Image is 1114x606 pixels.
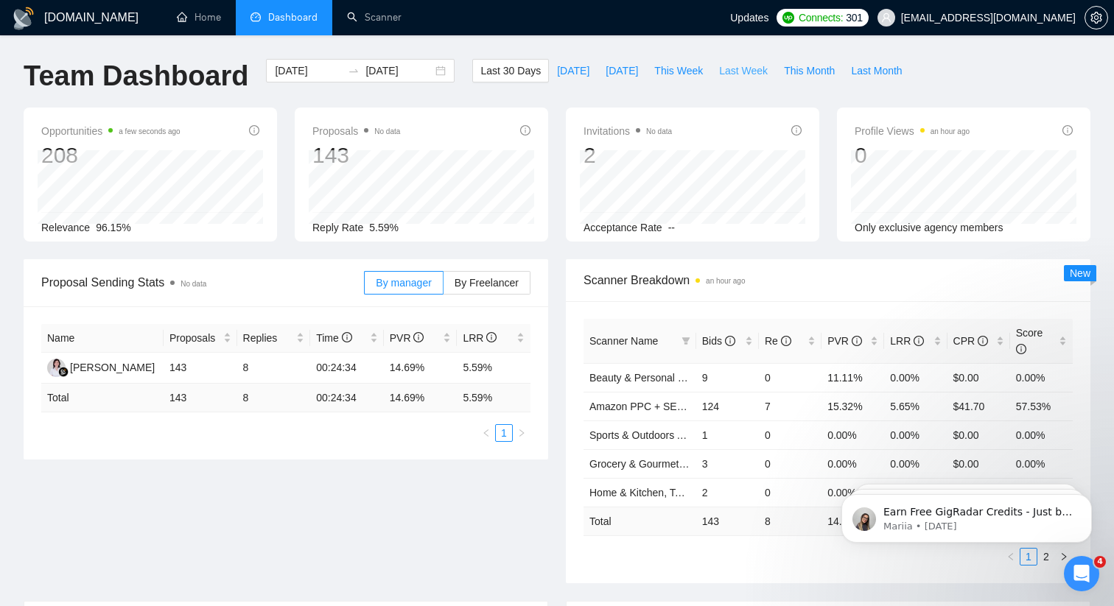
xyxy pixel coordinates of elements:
span: info-circle [1016,344,1026,354]
td: 7 [759,392,822,420]
td: 0.00% [1010,420,1073,449]
iframe: Intercom notifications message [819,463,1114,566]
td: 8 [759,507,822,535]
a: Home & Kitchen, Tools & Home Improvemen Amazon PPC + SEO Vlad [589,487,915,498]
span: info-circle [978,336,988,346]
span: swap-right [348,65,360,77]
td: 5.59 % [457,384,530,412]
div: 143 [312,141,400,169]
td: 0.00% [1010,449,1073,478]
a: setting [1085,12,1108,24]
td: 124 [696,392,759,420]
td: 143 [696,507,759,535]
span: Last 30 Days [480,63,541,79]
span: Re [765,335,791,347]
span: 5.59% [369,222,399,233]
span: PVR [390,332,424,344]
button: Last Week [711,59,776,82]
time: an hour ago [931,127,970,135]
button: left [477,424,495,442]
span: This Month [784,63,835,79]
span: right [517,429,526,437]
span: Dashboard [268,11,318,24]
a: 1 [496,425,512,441]
td: 14.69% [384,353,458,384]
input: Start date [275,63,342,79]
td: 2 [696,478,759,507]
a: AK[PERSON_NAME] [47,361,155,373]
input: End date [365,63,432,79]
a: Amazon PPC + SEO Vlad [589,401,708,412]
span: Updates [730,12,768,24]
td: 0.00% [822,420,884,449]
span: Proposals [312,122,400,140]
span: info-circle [413,332,424,342]
td: 1 [696,420,759,449]
span: Scanner Name [589,335,658,347]
span: By manager [376,277,431,289]
span: info-circle [725,336,735,346]
button: Last 30 Days [472,59,549,82]
span: No data [646,127,672,135]
span: Score [1016,327,1043,355]
td: 15.32% [822,392,884,420]
span: Proposal Sending Stats [41,273,364,292]
a: Grocery & Gourmet Food Amazon PPC + SEO Vlad [589,458,827,470]
span: Only exclusive agency members [855,222,1003,233]
a: searchScanner [347,11,402,24]
td: 5.65% [884,392,947,420]
td: $0.00 [947,363,1010,392]
span: filter [679,330,693,352]
td: 143 [164,384,237,412]
span: CPR [953,335,988,347]
td: 0.00% [884,363,947,392]
span: info-circle [791,125,802,135]
span: No data [181,280,206,288]
span: info-circle [914,336,924,346]
a: homeHome [177,11,221,24]
span: Scanner Breakdown [584,271,1073,289]
span: dashboard [251,12,261,22]
td: $0.00 [947,420,1010,449]
td: 9 [696,363,759,392]
a: Beauty & Personal Care, Health, Household & Baby Care Amazon PPC + SEO Vlad [589,372,973,384]
th: Replies [237,324,311,353]
span: to [348,65,360,77]
span: Invitations [584,122,672,140]
span: Bids [702,335,735,347]
span: LRR [463,332,497,344]
span: info-circle [781,336,791,346]
span: info-circle [520,125,530,135]
td: 0.00% [1010,363,1073,392]
div: 0 [855,141,970,169]
span: Last Month [851,63,902,79]
span: -- [668,222,675,233]
td: 0.00% [884,420,947,449]
span: user [881,13,891,23]
button: Last Month [843,59,910,82]
button: This Week [646,59,711,82]
img: upwork-logo.png [782,12,794,24]
h1: Team Dashboard [24,59,248,94]
span: Connects: [799,10,843,26]
td: Total [41,384,164,412]
div: [PERSON_NAME] [70,359,155,376]
span: LRR [890,335,924,347]
span: PVR [827,335,862,347]
span: 96.15% [96,222,130,233]
span: Opportunities [41,122,181,140]
span: info-circle [1062,125,1073,135]
time: a few seconds ago [119,127,180,135]
span: New [1070,267,1090,279]
span: info-circle [249,125,259,135]
td: 00:24:34 [310,353,384,384]
span: Replies [243,330,294,346]
span: Time [316,332,351,344]
button: [DATE] [549,59,598,82]
button: right [513,424,530,442]
span: 301 [846,10,862,26]
td: 0.00% [884,449,947,478]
